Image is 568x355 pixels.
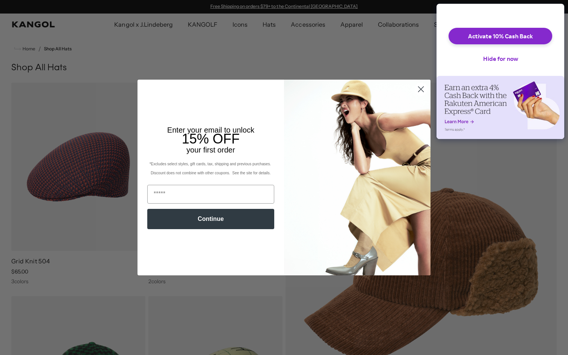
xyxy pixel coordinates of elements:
[284,80,431,275] img: 93be19ad-e773-4382-80b9-c9d740c9197f.jpeg
[150,162,272,175] span: *Excludes select styles, gift cards, tax, shipping and previous purchases. Discount does not comb...
[182,131,240,147] span: 15% OFF
[147,185,274,204] input: Email
[186,146,235,154] span: your first order
[167,126,254,134] span: Enter your email to unlock
[147,209,274,229] button: Continue
[414,83,428,96] button: Close dialog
